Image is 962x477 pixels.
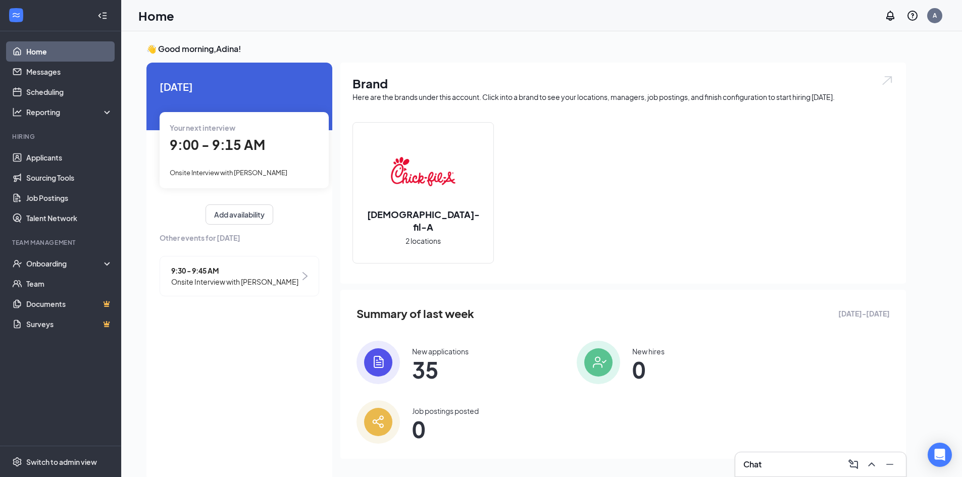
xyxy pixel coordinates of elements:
a: Scheduling [26,82,113,102]
a: Home [26,41,113,62]
span: Onsite Interview with [PERSON_NAME] [170,169,287,177]
span: 9:00 - 9:15 AM [170,136,265,153]
span: Other events for [DATE] [160,232,319,243]
div: Hiring [12,132,111,141]
a: Messages [26,62,113,82]
div: Open Intercom Messenger [928,443,952,467]
img: icon [357,341,400,384]
svg: ComposeMessage [847,458,859,470]
h1: Home [138,7,174,24]
a: SurveysCrown [26,314,113,334]
h1: Brand [352,75,894,92]
div: Onboarding [26,258,104,269]
button: Minimize [882,456,898,472]
span: 2 locations [406,235,441,246]
span: [DATE] - [DATE] [838,308,890,319]
svg: Notifications [884,10,896,22]
div: A [933,11,937,20]
div: New hires [632,346,665,356]
a: Applicants [26,147,113,168]
span: 0 [412,420,479,438]
div: Job postings posted [412,406,479,416]
div: Switch to admin view [26,457,97,467]
h3: 👋 Good morning, Adina ! [146,43,906,55]
button: ChevronUp [864,456,880,472]
span: [DATE] [160,79,319,94]
span: 35 [412,360,469,379]
svg: Collapse [97,11,108,21]
svg: Settings [12,457,22,467]
span: Your next interview [170,123,235,132]
img: icon [357,400,400,444]
button: Add availability [206,204,273,225]
svg: ChevronUp [866,458,878,470]
a: Job Postings [26,188,113,208]
button: ComposeMessage [845,456,862,472]
span: Summary of last week [357,305,474,323]
img: open.6027fd2a22e1237b5b06.svg [881,75,894,86]
div: Reporting [26,107,113,117]
h3: Chat [743,459,762,470]
img: icon [577,341,620,384]
h2: [DEMOGRAPHIC_DATA]-fil-A [353,208,493,233]
a: Talent Network [26,208,113,228]
a: DocumentsCrown [26,294,113,314]
span: 0 [632,360,665,379]
div: Here are the brands under this account. Click into a brand to see your locations, managers, job p... [352,92,894,102]
div: Team Management [12,238,111,247]
span: 9:30 - 9:45 AM [171,265,298,276]
span: Onsite Interview with [PERSON_NAME] [171,276,298,287]
div: New applications [412,346,469,356]
img: Chick-fil-A [391,139,455,204]
svg: UserCheck [12,258,22,269]
a: Team [26,274,113,294]
a: Sourcing Tools [26,168,113,188]
svg: Analysis [12,107,22,117]
svg: QuestionInfo [906,10,919,22]
svg: WorkstreamLogo [11,10,21,20]
svg: Minimize [884,458,896,470]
